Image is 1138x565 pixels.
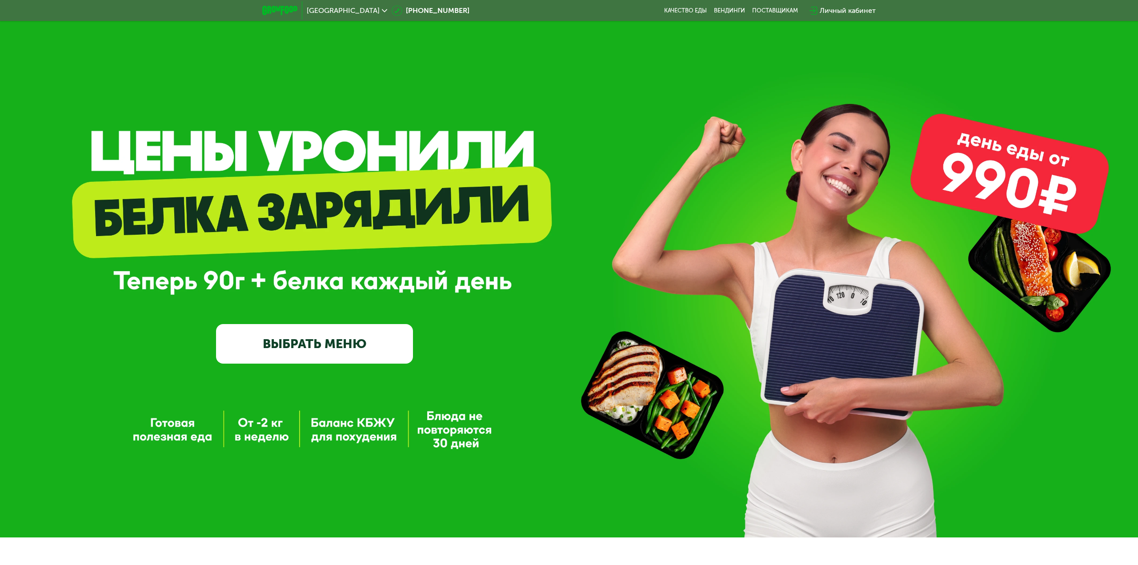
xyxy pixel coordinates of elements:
a: Вендинги [714,7,745,14]
a: [PHONE_NUMBER] [392,5,469,16]
div: Личный кабинет [820,5,876,16]
a: ВЫБРАТЬ МЕНЮ [216,324,413,364]
div: поставщикам [752,7,798,14]
a: Качество еды [664,7,707,14]
span: [GEOGRAPHIC_DATA] [307,7,380,14]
